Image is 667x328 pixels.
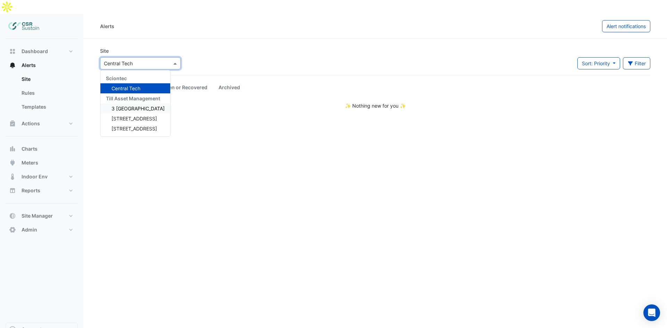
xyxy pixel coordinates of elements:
[9,212,16,219] app-icon: Site Manager
[643,304,660,321] div: Open Intercom Messenger
[6,72,78,117] div: Alerts
[6,223,78,237] button: Admin
[16,72,78,86] a: Site
[6,58,78,72] button: Alerts
[157,81,213,94] a: Seen or Recovered
[9,159,16,166] app-icon: Meters
[6,142,78,156] button: Charts
[9,187,16,194] app-icon: Reports
[213,81,246,94] a: Archived
[9,173,16,180] app-icon: Indoor Env
[100,70,171,137] ng-dropdown-panel: Options list
[6,170,78,184] button: Indoor Env
[16,86,78,100] a: Rules
[623,57,651,69] button: Filter
[8,19,40,33] img: Company Logo
[6,209,78,223] button: Site Manager
[9,48,16,55] app-icon: Dashboard
[577,57,620,69] button: Sort: Priority
[6,44,78,58] button: Dashboard
[22,173,48,180] span: Indoor Env
[100,23,114,30] div: Alerts
[16,100,78,114] a: Templates
[100,102,650,109] div: ✨ Nothing new for you ✨
[22,145,38,152] span: Charts
[9,145,16,152] app-icon: Charts
[22,226,37,233] span: Admin
[9,62,16,69] app-icon: Alerts
[602,20,650,32] button: Alert notifications
[112,106,165,111] span: 3 [GEOGRAPHIC_DATA]
[6,156,78,170] button: Meters
[22,187,40,194] span: Reports
[112,126,157,132] span: [STREET_ADDRESS]
[22,159,38,166] span: Meters
[6,117,78,131] button: Actions
[22,48,48,55] span: Dashboard
[100,47,109,54] label: Site
[22,120,40,127] span: Actions
[106,95,160,101] span: Till Asset Management
[9,226,16,233] app-icon: Admin
[106,75,127,81] span: Sciontec
[582,60,610,66] span: Sort: Priority
[112,85,140,91] span: Central Tech
[9,120,16,127] app-icon: Actions
[112,116,157,121] span: [STREET_ADDRESS]
[607,23,646,29] span: Alert notifications
[6,184,78,197] button: Reports
[22,212,53,219] span: Site Manager
[22,62,36,69] span: Alerts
